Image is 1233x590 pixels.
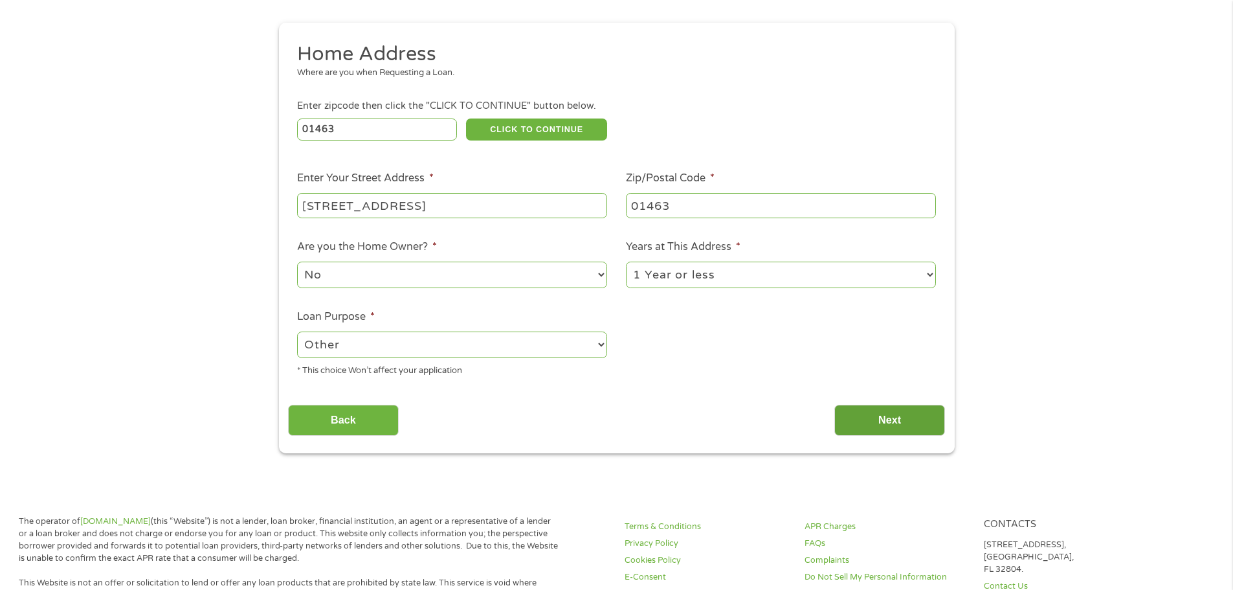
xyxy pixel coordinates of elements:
[805,521,969,533] a: APR Charges
[297,119,457,141] input: Enter Zipcode (e.g 01510)
[805,571,969,584] a: Do Not Sell My Personal Information
[625,521,789,533] a: Terms & Conditions
[288,405,399,437] input: Back
[80,516,151,527] a: [DOMAIN_NAME]
[626,240,740,254] label: Years at This Address
[19,516,559,565] p: The operator of (this “Website”) is not a lender, loan broker, financial institution, an agent or...
[297,310,375,324] label: Loan Purpose
[297,41,926,67] h2: Home Address
[984,519,1148,531] h4: Contacts
[297,67,926,80] div: Where are you when Requesting a Loan.
[805,554,969,567] a: Complaints
[297,172,434,185] label: Enter Your Street Address
[625,538,789,550] a: Privacy Policy
[297,360,607,378] div: * This choice Won’t affect your application
[984,539,1148,576] p: [STREET_ADDRESS], [GEOGRAPHIC_DATA], FL 32804.
[297,240,437,254] label: Are you the Home Owner?
[834,405,945,437] input: Next
[625,571,789,584] a: E-Consent
[626,172,715,185] label: Zip/Postal Code
[466,119,607,141] button: CLICK TO CONTINUE
[297,99,935,113] div: Enter zipcode then click the "CLICK TO CONTINUE" button below.
[625,554,789,567] a: Cookies Policy
[297,193,607,218] input: 1 Main Street
[805,538,969,550] a: FAQs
